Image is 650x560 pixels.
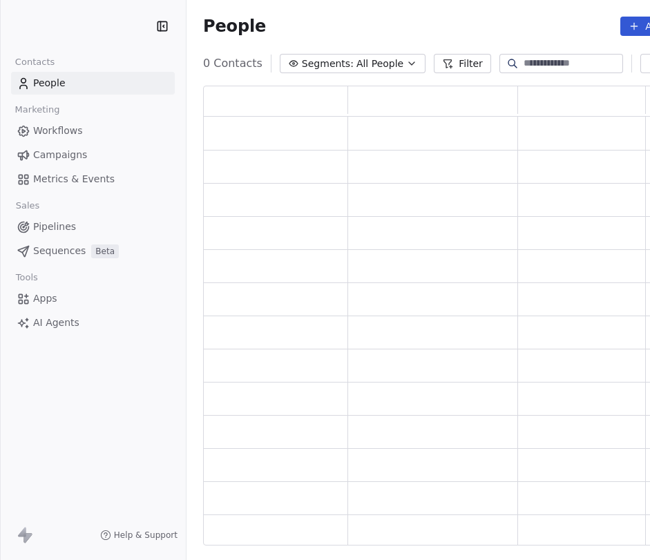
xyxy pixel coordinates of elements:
[33,172,115,186] span: Metrics & Events
[356,57,403,71] span: All People
[11,240,175,262] a: SequencesBeta
[10,195,46,216] span: Sales
[434,54,491,73] button: Filter
[33,244,86,258] span: Sequences
[11,119,175,142] a: Workflows
[33,291,57,306] span: Apps
[11,72,175,95] a: People
[33,124,83,138] span: Workflows
[100,530,178,541] a: Help & Support
[11,311,175,334] a: AI Agents
[9,52,61,73] span: Contacts
[203,16,266,37] span: People
[91,244,119,258] span: Beta
[33,148,87,162] span: Campaigns
[11,144,175,166] a: Campaigns
[9,99,66,120] span: Marketing
[203,55,262,72] span: 0 Contacts
[33,76,66,90] span: People
[114,530,178,541] span: Help & Support
[33,220,76,234] span: Pipelines
[33,316,79,330] span: AI Agents
[11,168,175,191] a: Metrics & Events
[11,215,175,238] a: Pipelines
[302,57,354,71] span: Segments:
[11,287,175,310] a: Apps
[10,267,44,288] span: Tools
